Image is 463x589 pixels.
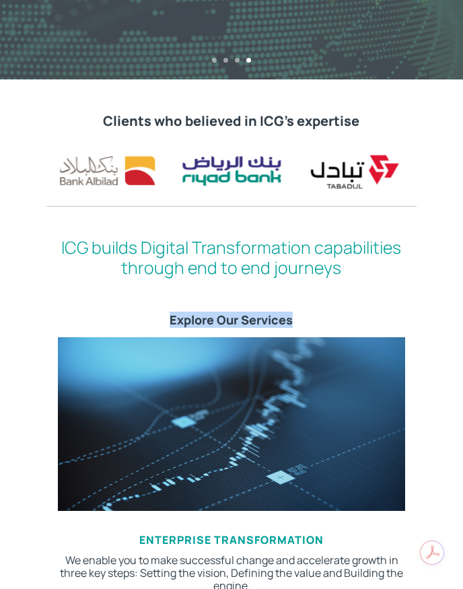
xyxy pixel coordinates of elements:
[46,146,168,197] div: 11 / 17
[246,58,251,63] a: 4
[170,146,292,197] img: riyad bank
[294,146,416,197] img: tabadul logo
[232,444,463,589] iframe: Chat Widget
[46,313,417,335] h3: Explore Our Services
[46,113,417,136] h2: Clients who believed in ICG’s expertise
[139,532,324,547] span: Enterprise transformation
[223,58,228,63] a: 2
[212,58,217,63] a: 1
[170,146,292,197] div: 12 / 17
[58,337,405,511] img: Enterprise Transformation - ICG
[46,238,417,285] h2: ICG builds Digital Transformation capabilities through end to end journeys
[46,146,168,197] img: bank albilad
[235,58,240,63] a: 3
[294,146,416,197] div: 6 / 17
